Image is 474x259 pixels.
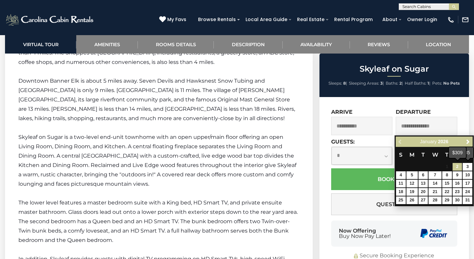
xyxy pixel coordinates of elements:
[409,152,414,158] span: Monday
[18,78,295,121] span: Downtown Banner Elk is about 5 miles away. Seven Devils and Hawksnest Snow Tubing and [GEOGRAPHIC...
[406,180,418,187] a: 12
[429,171,441,179] a: 7
[408,35,469,54] a: Location
[418,180,428,187] a: 13
[453,163,462,171] a: 2
[321,65,467,73] h2: Skyleaf on Sugar
[349,81,379,86] span: Sleeping Areas:
[343,81,346,86] strong: 8
[406,171,418,179] a: 5
[443,81,460,86] strong: No Pets
[242,14,291,25] a: Local Area Guide
[418,171,428,179] a: 6
[449,147,466,158] div: $309
[331,109,353,115] label: Arrive
[339,234,391,239] span: Buy Now Pay Later!
[350,35,408,54] a: Reviews
[442,196,452,204] a: 29
[159,16,188,23] a: My Favs
[399,152,402,158] span: Sunday
[405,79,431,88] li: |
[442,180,452,187] a: 15
[428,81,429,86] strong: 1
[399,81,402,86] strong: 2
[442,188,452,196] a: 22
[396,180,406,187] a: 11
[18,199,298,243] span: The lower level features a master bedroom suite with a King bed, HD Smart TV, and private ensuite...
[167,16,186,23] span: My Favs
[418,196,428,204] a: 27
[406,196,418,204] a: 26
[429,188,441,196] a: 21
[463,163,472,171] a: 3
[463,180,472,187] a: 17
[396,171,406,179] a: 4
[331,168,457,190] button: Book Now
[453,180,462,187] a: 16
[294,14,328,25] a: Real Estate
[442,171,452,179] a: 8
[463,196,472,204] a: 31
[331,139,355,145] label: Guests:
[379,14,401,25] a: About
[404,14,441,25] a: Owner Login
[445,152,449,158] span: Thursday
[349,79,384,88] li: |
[432,81,442,86] span: Pets:
[214,35,282,54] a: Description
[331,193,457,215] button: Questions?
[453,196,462,204] a: 30
[463,171,472,179] a: 10
[380,81,383,86] strong: 3
[396,188,406,196] a: 18
[465,139,471,145] span: Next
[432,152,438,158] span: Wednesday
[421,152,425,158] span: Tuesday
[429,180,441,187] a: 14
[429,196,441,204] a: 28
[453,171,462,179] a: 9
[453,188,462,196] a: 23
[195,14,239,25] a: Browse Rentals
[5,13,95,26] img: White-1-2.png
[405,81,426,86] span: Half Baths:
[406,188,418,196] a: 19
[339,228,391,239] div: Now Offering
[464,138,472,146] a: Next
[328,81,342,86] span: Sleeps:
[438,139,448,144] span: 2026
[447,16,455,23] img: phone-regular-white.png
[18,134,296,187] span: Skyleaf on Sugar is a two-level end-unit townhome with an open upper/main floor offering an open ...
[462,16,469,23] img: mail-regular-white.png
[386,81,398,86] span: Baths:
[463,188,472,196] a: 24
[76,35,138,54] a: Amenities
[138,35,214,54] a: Rooms Details
[331,14,376,25] a: Rental Program
[386,79,403,88] li: |
[396,109,431,115] label: Departure
[5,35,76,54] a: Virtual Tour
[420,139,437,144] span: January
[396,196,406,204] a: 25
[328,79,347,88] li: |
[283,35,350,54] a: Availability
[418,188,428,196] a: 20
